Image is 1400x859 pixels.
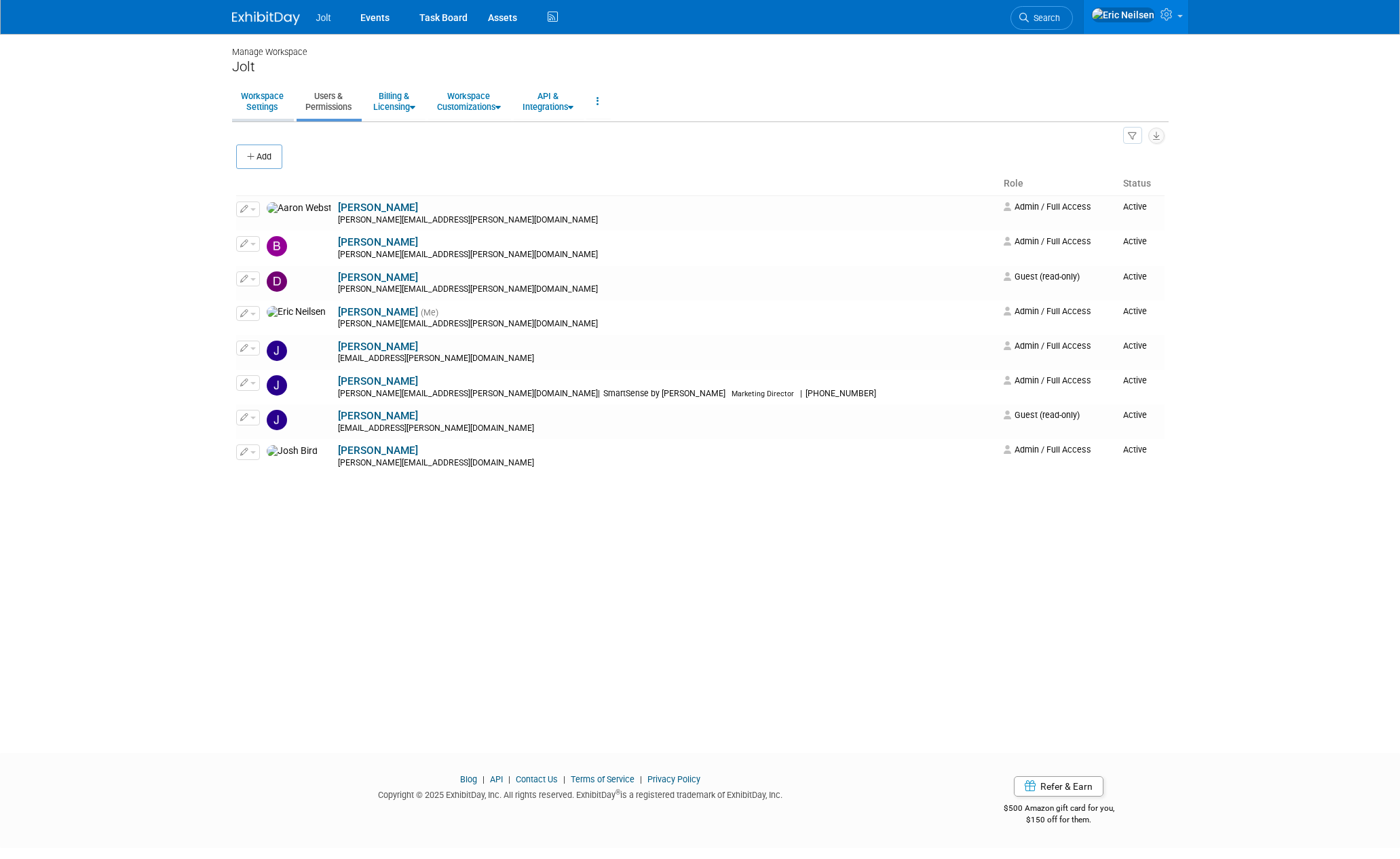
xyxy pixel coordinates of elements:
[421,308,438,318] span: (Me)
[267,202,331,214] img: Aaron Webster
[232,85,292,118] a: WorkspaceSettings
[1004,410,1080,420] span: Guest (read-only)
[1123,202,1147,212] span: Active
[1029,13,1060,23] span: Search
[267,306,326,318] img: Eric Neilsen
[1004,306,1091,316] span: Admin / Full Access
[316,12,331,23] span: Jolt
[1010,6,1073,30] a: Search
[338,284,996,295] div: [PERSON_NAME][EMAIL_ADDRESS][PERSON_NAME][DOMAIN_NAME]
[338,444,418,457] a: [PERSON_NAME]
[1123,375,1147,385] span: Active
[637,774,645,784] span: |
[428,85,510,118] a: WorkspaceCustomizations
[802,389,880,398] span: [PHONE_NUMBER]
[267,271,287,292] img: David Doty
[232,34,1169,58] div: Manage Workspace
[338,375,418,387] a: [PERSON_NAME]
[338,341,418,353] a: [PERSON_NAME]
[647,774,700,784] a: Privacy Policy
[232,12,300,25] img: ExhibitDay
[516,774,558,784] a: Contact Us
[505,774,514,784] span: |
[490,774,503,784] a: API
[267,375,287,396] img: Jeff Eltringham
[338,458,996,469] div: [PERSON_NAME][EMAIL_ADDRESS][DOMAIN_NAME]
[338,410,418,422] a: [PERSON_NAME]
[1004,341,1091,351] span: Admin / Full Access
[338,215,996,226] div: [PERSON_NAME][EMAIL_ADDRESS][PERSON_NAME][DOMAIN_NAME]
[479,774,488,784] span: |
[732,389,794,398] span: Marketing Director
[267,236,287,256] img: Brooke Valderrama
[560,774,569,784] span: |
[1123,271,1147,282] span: Active
[236,145,282,169] button: Add
[949,794,1169,825] div: $500 Amazon gift card for you,
[338,319,996,330] div: [PERSON_NAME][EMAIL_ADDRESS][PERSON_NAME][DOMAIN_NAME]
[598,389,600,398] span: |
[338,236,418,248] a: [PERSON_NAME]
[338,202,418,214] a: [PERSON_NAME]
[297,85,360,118] a: Users &Permissions
[949,814,1169,826] div: $150 off for them.
[1004,236,1091,246] span: Admin / Full Access
[338,423,996,434] div: [EMAIL_ADDRESS][PERSON_NAME][DOMAIN_NAME]
[616,788,620,796] sup: ®
[1004,202,1091,212] span: Admin / Full Access
[338,250,996,261] div: [PERSON_NAME][EMAIL_ADDRESS][PERSON_NAME][DOMAIN_NAME]
[1123,444,1147,455] span: Active
[1004,271,1080,282] span: Guest (read-only)
[460,774,477,784] a: Blog
[1014,776,1103,797] a: Refer & Earn
[1123,306,1147,316] span: Active
[232,786,930,801] div: Copyright © 2025 ExhibitDay, Inc. All rights reserved. ExhibitDay is a registered trademark of Ex...
[267,445,318,457] img: Josh Bird
[338,354,996,364] div: [EMAIL_ADDRESS][PERSON_NAME][DOMAIN_NAME]
[1004,375,1091,385] span: Admin / Full Access
[998,172,1117,195] th: Role
[1004,444,1091,455] span: Admin / Full Access
[1123,410,1147,420] span: Active
[1118,172,1165,195] th: Status
[338,306,418,318] a: [PERSON_NAME]
[800,389,802,398] span: |
[514,85,582,118] a: API &Integrations
[267,341,287,361] img: JayneAnn Copeland
[267,410,287,430] img: Jeshua Anderson
[1123,341,1147,351] span: Active
[600,389,730,398] span: SmartSense by [PERSON_NAME]
[1091,7,1155,22] img: Eric Neilsen
[571,774,635,784] a: Terms of Service
[364,85,424,118] a: Billing &Licensing
[338,271,418,284] a: [PERSON_NAME]
[1123,236,1147,246] span: Active
[338,389,996,400] div: [PERSON_NAME][EMAIL_ADDRESS][PERSON_NAME][DOMAIN_NAME]
[232,58,1169,75] div: Jolt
